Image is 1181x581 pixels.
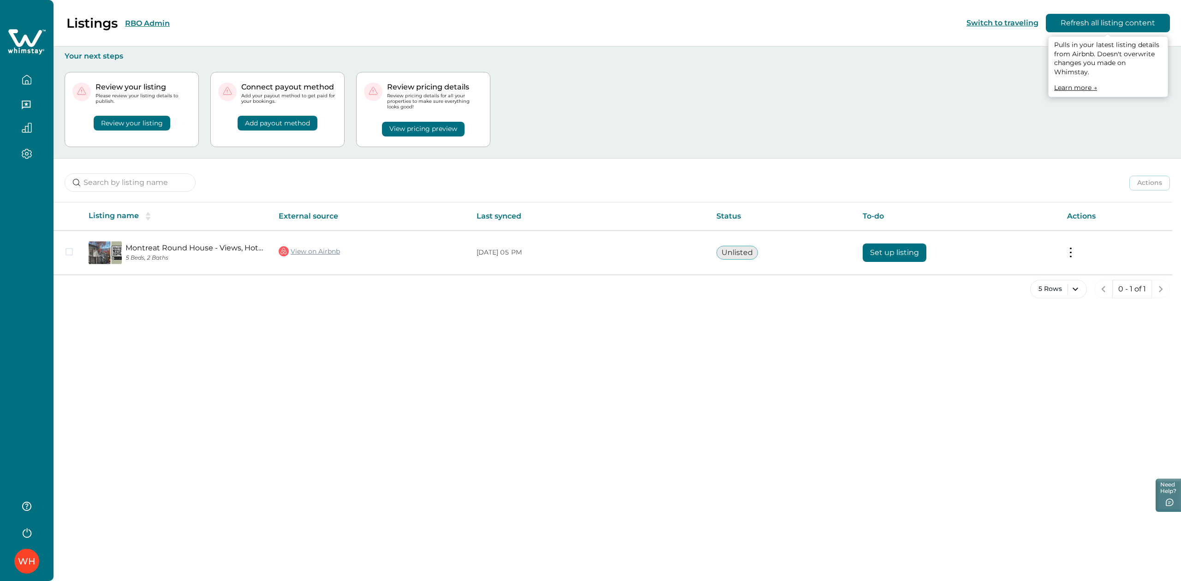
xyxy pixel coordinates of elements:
th: Last synced [469,202,709,231]
p: Review pricing details for all your properties to make sure everything looks good! [387,93,483,110]
div: Whimstay Host [18,550,36,572]
button: Actions [1129,176,1170,190]
button: sorting [139,212,157,221]
p: 0 - 1 of 1 [1118,285,1146,294]
img: propertyImage_Montreat Round House - Views, Hot Tub, Updated [89,240,122,265]
a: Montreat Round House - Views, Hot Tub, Updated [125,243,264,252]
button: Add payout method [238,116,317,130]
p: Connect payout method [241,83,337,92]
th: Listing name [81,202,271,231]
button: View pricing preview [382,122,465,136]
p: Review your listing [95,83,191,92]
button: Set up listing [863,243,926,262]
button: RBO Admin [125,19,170,28]
p: [DATE] 05 PM [477,248,702,257]
p: Review pricing details [387,83,483,92]
button: 0 - 1 of 1 [1112,280,1152,298]
th: Status [709,202,855,231]
p: Your next steps [65,52,1170,61]
p: Add your payout method to get paid for your bookings. [241,93,337,104]
button: next page [1151,280,1170,298]
p: Listings [66,15,118,31]
a: View on Airbnb [279,245,340,257]
p: 5 Beds, 2 Baths [125,255,264,261]
p: Pulls in your latest listing details from Airbnb. Doesn't overwrite changes you made on Whimstay. [1054,41,1162,77]
th: External source [271,202,469,231]
button: Switch to traveling [966,18,1038,27]
button: Refresh all listing content [1046,14,1170,32]
button: previous page [1094,280,1113,298]
p: Please review your listing details to publish. [95,93,191,104]
a: Learn more → [1054,83,1097,92]
button: Unlisted [716,246,758,260]
button: Review your listing [94,116,170,130]
input: Search by listing name [65,173,196,192]
button: 5 Rows [1030,280,1087,298]
th: To-do [855,202,1059,231]
th: Actions [1060,202,1173,231]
